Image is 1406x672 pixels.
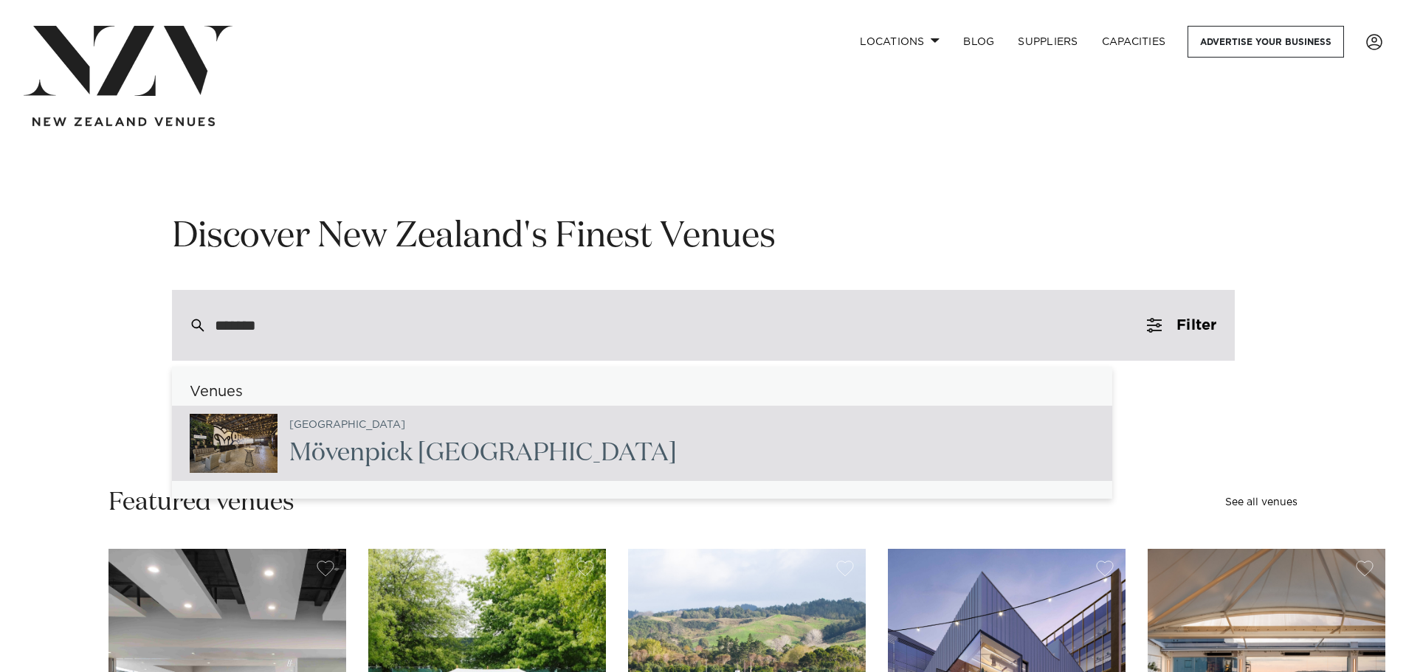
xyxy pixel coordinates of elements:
[1090,26,1178,58] a: Capacities
[172,384,1112,400] h6: Venues
[108,486,294,519] h2: Featured venues
[190,414,278,473] img: mQkynIHwOG362vUj1kMZwUK2IRRNq1ISszrVgq3l.jpg
[1006,26,1089,58] a: SUPPLIERS
[1188,26,1344,58] a: Advertise your business
[1225,497,1298,508] a: See all venues
[172,214,1235,260] h1: Discover New Zealand's Finest Venues
[1176,318,1216,333] span: Filter
[848,26,951,58] a: Locations
[32,117,215,127] img: new-zealand-venues-text.png
[951,26,1006,58] a: BLOG
[24,26,232,96] img: nzv-logo.png
[1129,290,1234,361] button: Filter
[289,440,387,465] span: Mövenpi
[289,420,405,431] small: [GEOGRAPHIC_DATA]
[289,437,677,470] h2: ck [GEOGRAPHIC_DATA]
